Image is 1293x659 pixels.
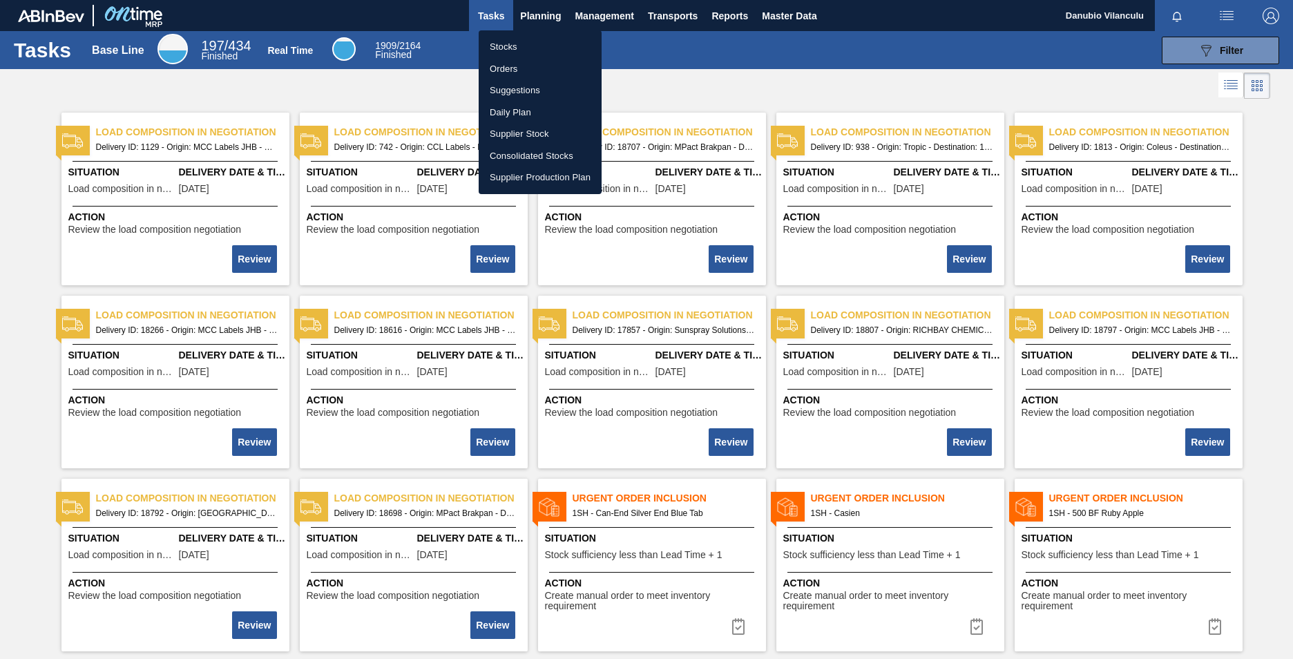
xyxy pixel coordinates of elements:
[479,145,602,167] a: Consolidated Stocks
[479,58,602,80] a: Orders
[479,36,602,58] a: Stocks
[479,102,602,124] a: Daily Plan
[479,79,602,102] a: Suggestions
[479,166,602,189] a: Supplier Production Plan
[479,123,602,145] a: Supplier Stock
